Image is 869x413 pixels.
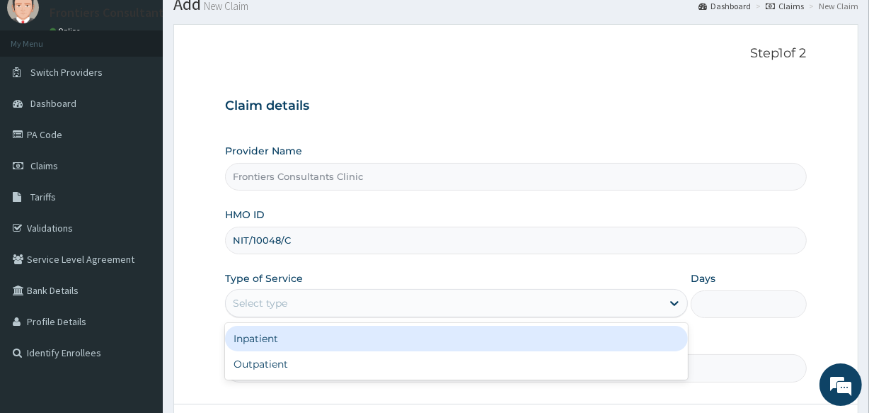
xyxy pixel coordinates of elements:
div: Inpatient [225,326,688,351]
span: Tariffs [30,191,56,203]
span: Claims [30,159,58,172]
div: Outpatient [225,351,688,377]
p: Step 1 of 2 [225,46,806,62]
p: Frontiers Consultants Clinic [50,6,202,19]
div: Chat with us now [74,79,238,98]
img: d_794563401_company_1708531726252_794563401 [26,71,57,106]
label: Type of Service [225,271,303,285]
span: Dashboard [30,97,76,110]
label: Provider Name [225,144,302,158]
input: Enter HMO ID [225,227,806,254]
small: New Claim [201,1,248,11]
textarea: Type your message and hit 'Enter' [7,268,270,318]
span: We're online! [82,119,195,262]
label: HMO ID [225,208,265,222]
label: Days [691,271,715,285]
h3: Claim details [225,98,806,114]
div: Minimize live chat window [232,7,266,41]
span: Switch Providers [30,66,103,79]
a: Online [50,26,84,36]
div: Select type [233,296,287,310]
